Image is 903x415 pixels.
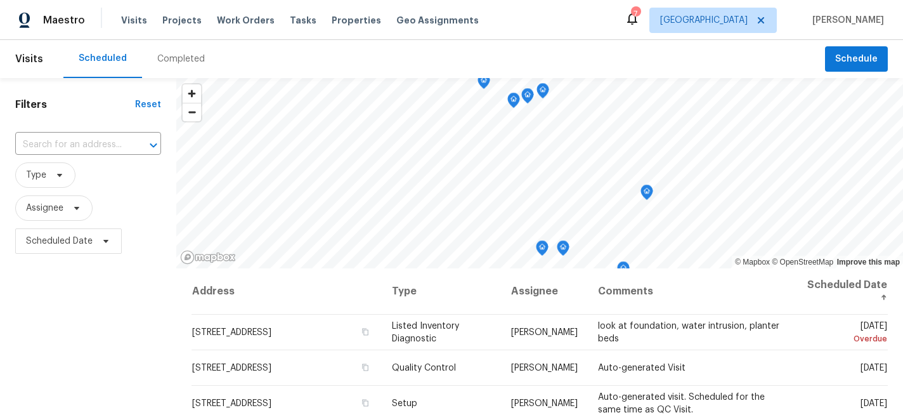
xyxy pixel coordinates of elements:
span: Auto-generated Visit [598,364,685,372]
a: OpenStreetMap [772,258,833,267]
span: [DATE] [861,364,887,372]
span: [STREET_ADDRESS] [192,328,271,337]
h1: Filters [15,98,135,111]
span: Properties [332,14,381,27]
span: [STREET_ADDRESS] [192,399,271,408]
canvas: Map [176,78,902,268]
div: Overdue [807,333,887,345]
span: Projects [162,14,202,27]
a: Mapbox [735,258,770,267]
span: Work Orders [217,14,275,27]
div: Map marker [536,83,549,103]
span: [PERSON_NAME] [807,14,884,27]
div: Map marker [536,240,549,260]
span: Type [26,169,46,181]
button: Open [145,136,162,154]
span: [PERSON_NAME] [511,364,578,372]
div: 7 [631,8,640,20]
span: [DATE] [861,399,887,408]
span: Setup [392,399,417,408]
span: [STREET_ADDRESS] [192,364,271,372]
button: Schedule [825,46,888,72]
button: Copy Address [360,326,372,338]
th: Scheduled Date ↑ [796,268,888,315]
button: Copy Address [360,397,372,409]
span: [DATE] [807,322,887,345]
span: Scheduled Date [26,235,93,247]
span: [PERSON_NAME] [511,328,578,337]
a: Improve this map [837,258,900,267]
span: Assignee [26,202,63,214]
span: Tasks [290,16,316,25]
th: Assignee [501,268,588,315]
span: Maestro [43,14,85,27]
div: Map marker [557,240,569,260]
button: Copy Address [360,362,372,373]
span: [PERSON_NAME] [511,399,578,408]
span: Schedule [835,51,878,67]
span: Quality Control [392,364,456,372]
div: Reset [135,98,161,111]
input: Search for an address... [15,135,126,155]
div: Completed [157,53,205,65]
span: [GEOGRAPHIC_DATA] [660,14,748,27]
span: Visits [15,45,43,73]
span: Geo Assignments [396,14,479,27]
button: Zoom out [183,103,201,121]
span: Visits [121,14,147,27]
div: Map marker [507,93,520,112]
div: Map marker [521,88,534,108]
th: Type [382,268,502,315]
div: Map marker [617,261,630,281]
span: Listed Inventory Diagnostic [392,322,459,343]
th: Address [192,268,381,315]
a: Mapbox homepage [180,250,236,265]
th: Comments [588,268,796,315]
span: look at foundation, water intrusion, planter beds [598,322,779,343]
div: Scheduled [79,52,127,65]
span: Auto-generated visit. Scheduled for the same time as QC Visit. [598,393,765,414]
div: Map marker [640,185,653,204]
div: Map marker [477,74,490,93]
button: Zoom in [183,84,201,103]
